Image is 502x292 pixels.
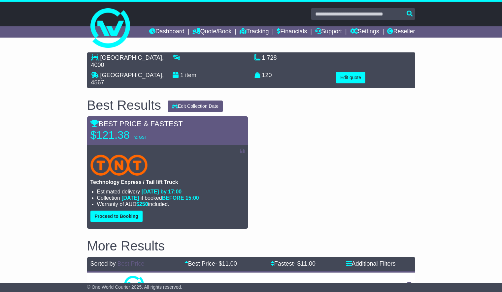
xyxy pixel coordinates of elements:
[87,284,183,290] span: © One World Courier 2025. All rights reserved.
[185,195,199,201] span: 15:00
[315,26,342,38] a: Support
[336,72,365,83] button: Edit quote
[90,260,116,267] span: Sorted by
[168,101,223,112] button: Edit Collection Date
[87,239,415,253] h2: More Results
[240,26,269,38] a: Tracking
[185,72,196,78] span: item
[387,26,415,38] a: Reseller
[90,120,183,128] span: BEST PRICE & FASTEST
[84,98,165,112] div: Best Results
[142,189,182,194] span: [DATE] by 17:00
[346,260,396,267] a: Additional Filters
[133,135,147,140] span: inc GST
[136,201,148,207] span: $
[222,260,237,267] span: 11.00
[350,26,379,38] a: Settings
[121,195,199,201] span: if booked
[91,54,164,68] span: , 4000
[294,260,316,267] span: - $
[262,72,272,78] span: 120
[301,260,316,267] span: 11.00
[162,195,184,201] span: BEFORE
[262,54,277,61] span: 1.728
[139,201,148,207] span: 250
[97,189,245,195] li: Estimated delivery
[277,26,307,38] a: Financials
[215,260,237,267] span: - $
[91,72,164,86] span: , 4567
[184,260,237,267] a: Best Price- $11.00
[117,260,145,267] a: Best Price
[90,155,148,176] img: TNT Domestic: Technology Express / Tail lift Truck
[90,211,143,222] button: Proceed to Booking
[100,72,162,78] span: [GEOGRAPHIC_DATA]
[90,179,245,185] p: Technology Express / Tail lift Truck
[90,129,173,142] p: $121.38
[271,260,316,267] a: Fastest- $11.00
[149,26,184,38] a: Dashboard
[97,201,245,207] li: Warranty of AUD included.
[97,195,245,201] li: Collection
[180,72,184,78] span: 1
[121,195,139,201] span: [DATE]
[100,54,162,61] span: [GEOGRAPHIC_DATA]
[192,26,231,38] a: Quote/Book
